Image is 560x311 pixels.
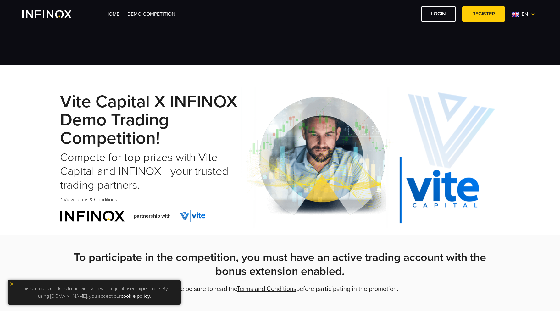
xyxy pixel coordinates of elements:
p: * Please be sure to read the before participating in the promotion. [60,285,500,293]
p: This site uses cookies to provide you with a great user experience. By using [DOMAIN_NAME], you a... [11,283,178,302]
span: en [519,10,530,18]
a: * View Terms & Conditions [60,192,118,208]
a: Demo Competition [127,11,175,17]
strong: To participate in the competition, you must have an active trading account with the bonus extensi... [74,251,486,278]
a: INFINOX Vite [22,10,86,18]
h2: Compete for top prizes with Vite Capital and INFINOX - your trusted trading partners. [60,151,241,192]
a: cookie policy [121,293,150,299]
a: Terms and Conditions [237,285,296,293]
strong: Vite Capital x INFINOX Demo Trading Competition! [60,92,237,149]
a: LOGIN [421,6,456,22]
img: yellow close icon [9,282,14,286]
span: partnership with [134,212,171,220]
a: REGISTER [462,6,505,22]
a: Home [105,11,119,17]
